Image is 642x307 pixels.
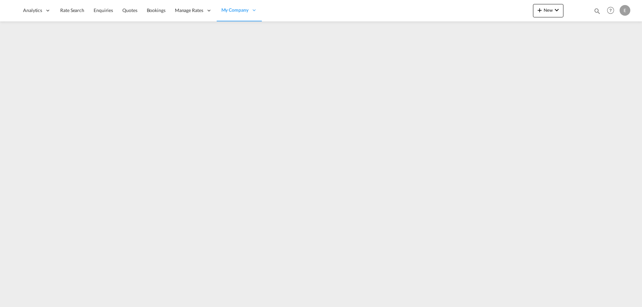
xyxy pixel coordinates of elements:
[533,4,563,17] button: icon-plus 400-fgNewicon-chevron-down
[60,7,84,13] span: Rate Search
[147,7,166,13] span: Bookings
[553,6,561,14] md-icon: icon-chevron-down
[221,7,248,13] span: My Company
[94,7,113,13] span: Enquiries
[605,5,620,17] div: Help
[620,5,630,16] div: E
[594,7,601,17] div: icon-magnify
[175,7,203,14] span: Manage Rates
[536,6,544,14] md-icon: icon-plus 400-fg
[122,7,137,13] span: Quotes
[594,7,601,15] md-icon: icon-magnify
[536,7,561,13] span: New
[23,7,42,14] span: Analytics
[605,5,616,16] span: Help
